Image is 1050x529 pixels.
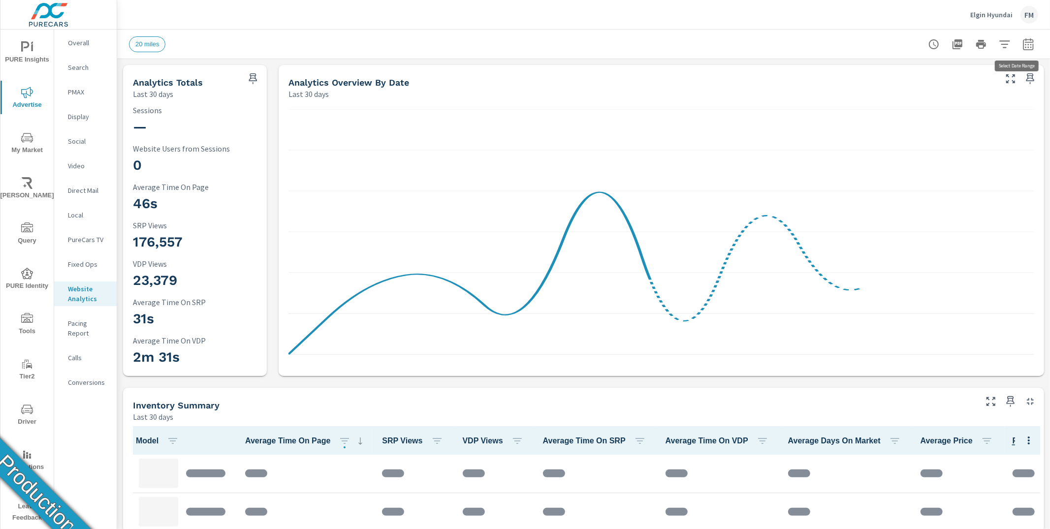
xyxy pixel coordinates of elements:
[68,136,109,146] p: Social
[133,144,263,153] p: Website Users from Sessions
[543,435,650,447] span: Average Time On SRP
[68,62,109,72] p: Search
[54,35,117,50] div: Overall
[54,109,117,124] div: Display
[54,85,117,99] div: PMAX
[54,316,117,341] div: Pacing Report
[68,186,109,195] p: Direct Mail
[133,349,263,366] h3: 2m 31s
[1022,71,1038,87] span: Save this to your personalized report
[133,157,263,174] h3: 0
[129,40,165,48] span: 20 miles
[3,488,51,524] span: Leave Feedback
[1022,394,1038,409] button: Minimize Widget
[54,375,117,390] div: Conversions
[133,77,203,88] h5: Analytics Totals
[133,272,263,289] h3: 23,379
[3,132,51,156] span: My Market
[54,281,117,306] div: Website Analytics
[971,34,991,54] button: Print Report
[133,183,263,191] p: Average Time On Page
[133,195,263,212] h3: 46s
[666,435,772,447] span: Average Time On VDP
[54,134,117,149] div: Social
[133,221,263,230] p: SRP Views
[133,106,263,115] p: Sessions
[68,377,109,387] p: Conversions
[245,71,261,87] span: Save this to your personalized report
[133,400,220,410] h5: Inventory Summary
[133,88,173,100] p: Last 30 days
[68,353,109,363] p: Calls
[970,10,1013,19] p: Elgin Hyundai
[921,435,997,447] span: Average Price
[288,77,409,88] h5: Analytics Overview By Date
[54,208,117,222] div: Local
[68,161,109,171] p: Video
[983,394,999,409] button: Make Fullscreen
[133,259,263,268] p: VDP Views
[788,435,905,447] span: Average Days On Market
[1003,394,1018,409] span: Save this to your personalized report
[1020,6,1038,24] div: FM
[68,38,109,48] p: Overall
[3,87,51,111] span: Advertise
[54,232,117,247] div: PureCars TV
[463,435,527,447] span: VDP Views
[3,313,51,337] span: Tools
[3,177,51,201] span: [PERSON_NAME]
[3,222,51,247] span: Query
[995,34,1015,54] button: Apply Filters
[133,119,263,135] h3: —
[0,30,54,528] div: nav menu
[68,235,109,245] p: PureCars TV
[1003,71,1018,87] button: Make Fullscreen
[68,318,109,338] p: Pacing Report
[245,435,366,447] span: Average Time On Page
[3,41,51,65] span: PURE Insights
[54,60,117,75] div: Search
[3,268,51,292] span: PURE Identity
[133,298,263,307] p: Average Time On SRP
[68,112,109,122] p: Display
[3,404,51,428] span: Driver
[68,259,109,269] p: Fixed Ops
[3,449,51,473] span: Operations
[382,435,446,447] span: SRP Views
[133,411,173,423] p: Last 30 days
[133,311,263,327] h3: 31s
[288,88,329,100] p: Last 30 days
[54,350,117,365] div: Calls
[54,257,117,272] div: Fixed Ops
[68,87,109,97] p: PMAX
[133,234,263,250] h3: 176,557
[3,358,51,382] span: Tier2
[68,210,109,220] p: Local
[54,158,117,173] div: Video
[133,336,263,345] p: Average Time On VDP
[68,284,109,304] p: Website Analytics
[948,34,967,54] button: "Export Report to PDF"
[136,435,183,447] span: Model
[54,183,117,198] div: Direct Mail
